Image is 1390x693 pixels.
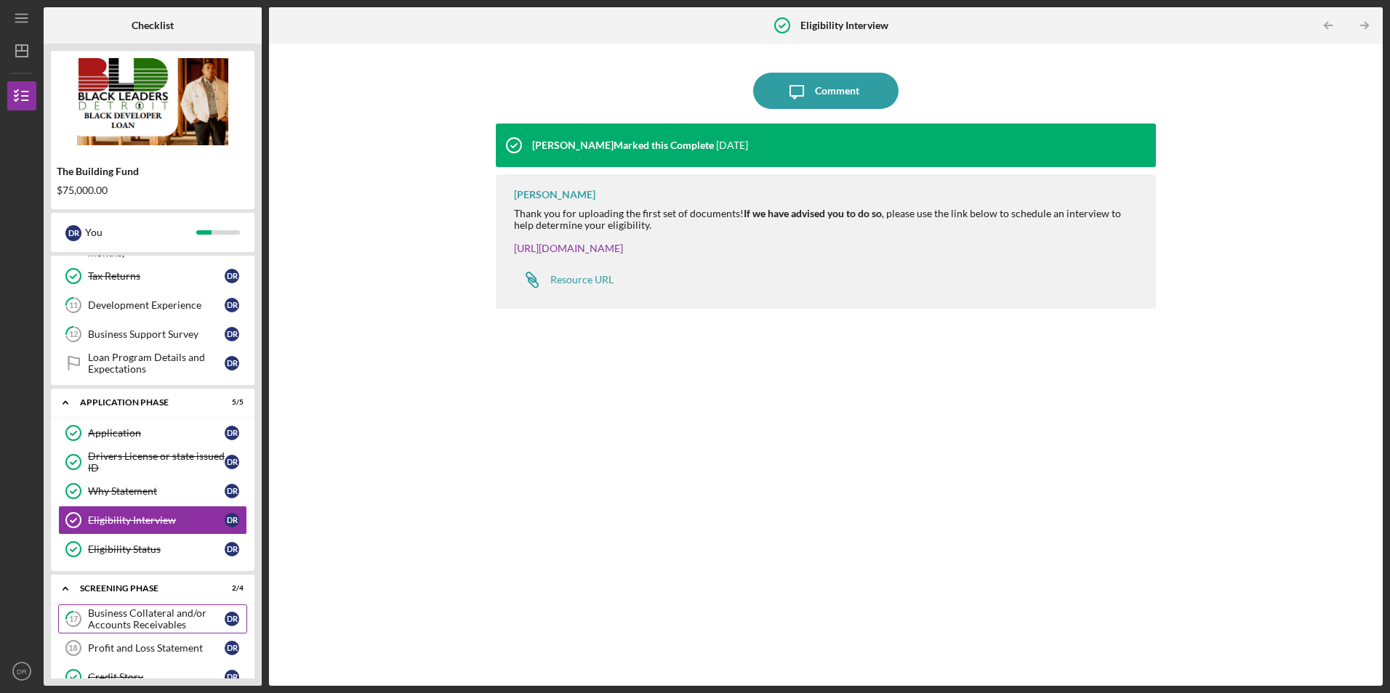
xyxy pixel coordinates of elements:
[58,477,247,506] a: Why StatementDR
[58,262,247,291] a: Tax ReturnsDR
[225,298,239,312] div: D R
[225,484,239,498] div: D R
[58,535,247,564] a: Eligibility StatusDR
[68,644,77,652] tspan: 18
[225,455,239,469] div: D R
[225,542,239,556] div: D R
[58,506,247,535] a: Eligibility InterviewDR
[80,398,207,407] div: Application Phase
[132,20,174,31] b: Checklist
[17,668,27,676] text: DR
[88,270,225,282] div: Tax Returns
[88,514,225,526] div: Eligibility Interview
[800,20,888,31] b: Eligibility Interview
[88,352,225,375] div: Loan Program Details and Expectations
[88,607,225,631] div: Business Collateral and/or Accounts Receivables
[58,662,247,692] a: Credit StoryDR
[225,269,239,283] div: D R
[57,185,249,196] div: $75,000.00
[225,327,239,341] div: D R
[744,207,882,219] strong: If we have advised you to do so
[69,301,78,310] tspan: 11
[225,670,239,684] div: D R
[88,671,225,683] div: Credit Story
[225,426,239,440] div: D R
[88,543,225,555] div: Eligibility Status
[550,274,614,285] div: Resource URL
[65,225,81,241] div: D R
[58,349,247,378] a: Loan Program Details and ExpectationsDR
[225,612,239,626] div: D R
[88,450,225,474] div: Drivers License or state issued ID
[88,485,225,497] div: Why Statement
[58,418,247,447] a: ApplicationDR
[58,320,247,349] a: 12Business Support SurveyDR
[57,166,249,177] div: The Building Fund
[51,58,254,145] img: Product logo
[225,513,239,527] div: D R
[225,356,239,370] div: D R
[217,584,244,593] div: 2 / 4
[58,291,247,320] a: 11Development ExperienceDR
[85,220,196,245] div: You
[58,447,247,477] a: Drivers License or state issued IDDR
[80,584,207,593] div: Screening Phase
[88,427,225,439] div: Application
[69,330,78,339] tspan: 12
[532,139,714,151] div: [PERSON_NAME] Marked this Complete
[514,242,623,254] a: [URL][DOMAIN_NAME]
[514,208,1141,231] div: Thank you for uploading the first set of documents! , please use the link below to schedule an in...
[514,265,614,294] a: Resource URL
[58,633,247,662] a: 18Profit and Loss StatementDR
[716,139,748,151] time: 2025-08-12 14:52
[7,657,36,686] button: DR
[753,73,899,109] button: Comment
[88,642,225,654] div: Profit and Loss Statement
[815,73,859,109] div: Comment
[88,299,225,311] div: Development Experience
[225,641,239,655] div: D R
[217,398,244,407] div: 5 / 5
[88,328,225,340] div: Business Support Survey
[514,189,595,200] div: [PERSON_NAME]
[69,615,79,624] tspan: 17
[58,604,247,633] a: 17Business Collateral and/or Accounts ReceivablesDR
